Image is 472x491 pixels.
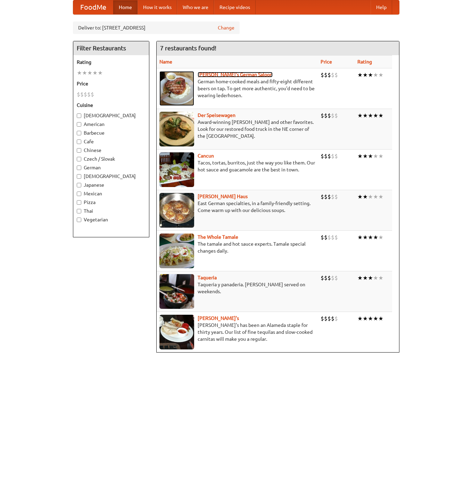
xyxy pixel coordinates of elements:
[331,234,334,241] li: $
[77,209,81,213] input: Thai
[159,322,315,342] p: [PERSON_NAME]'s has been an Alameda staple for thirty years. Our list of fine tequilas and slow-c...
[159,159,315,173] p: Tacos, tortas, burritos, just the way you like them. Our hot sauce and guacamole are the best in ...
[77,174,81,179] input: [DEMOGRAPHIC_DATA]
[198,234,238,240] a: The Whole Tamale
[198,315,239,321] a: [PERSON_NAME]'s
[198,72,273,77] a: [PERSON_NAME]'s German Saloon
[328,315,331,322] li: $
[159,200,315,214] p: East German specialties, in a family-friendly setting. Come warm up with our delicious soups.
[378,315,383,322] li: ★
[357,71,363,79] li: ★
[324,112,328,119] li: $
[77,147,146,154] label: Chinese
[368,234,373,241] li: ★
[77,80,146,87] h5: Price
[77,173,146,180] label: [DEMOGRAPHIC_DATA]
[363,315,368,322] li: ★
[77,139,81,144] input: Cafe
[159,193,194,228] img: kohlhaus.jpg
[368,112,373,119] li: ★
[77,138,146,145] label: Cafe
[77,200,81,205] input: Pizza
[324,315,328,322] li: $
[368,274,373,282] li: ★
[363,71,368,79] li: ★
[73,0,113,14] a: FoodMe
[373,274,378,282] li: ★
[357,59,372,65] a: Rating
[198,275,217,280] a: Taqueria
[77,102,146,109] h5: Cuisine
[328,193,331,201] li: $
[159,119,315,139] p: Award-winning [PERSON_NAME] and other favorites. Look for our restored food truck in the NE corne...
[334,274,338,282] li: $
[331,152,334,160] li: $
[373,112,378,119] li: ★
[177,0,214,14] a: Who we are
[321,71,324,79] li: $
[159,281,315,295] p: Taqueria y panaderia. [PERSON_NAME] served on weekends.
[82,69,87,77] li: ★
[378,234,383,241] li: ★
[331,274,334,282] li: $
[321,234,324,241] li: $
[373,234,378,241] li: ★
[77,59,146,66] h5: Rating
[334,315,338,322] li: $
[321,152,324,160] li: $
[159,234,194,268] img: wholetamale.jpg
[159,315,194,349] img: pedros.jpg
[77,131,81,135] input: Barbecue
[328,112,331,119] li: $
[77,199,146,206] label: Pizza
[138,0,177,14] a: How it works
[159,59,172,65] a: Name
[373,71,378,79] li: ★
[77,91,80,98] li: $
[324,274,328,282] li: $
[328,274,331,282] li: $
[331,315,334,322] li: $
[321,193,324,201] li: $
[357,234,363,241] li: ★
[87,91,91,98] li: $
[159,240,315,254] p: The tamale and hot sauce experts. Tamale special changes daily.
[378,274,383,282] li: ★
[331,71,334,79] li: $
[321,315,324,322] li: $
[368,152,373,160] li: ★
[328,152,331,160] li: $
[321,274,324,282] li: $
[159,71,194,106] img: esthers.jpg
[368,315,373,322] li: ★
[80,91,84,98] li: $
[77,157,81,161] input: Czech / Slovak
[331,193,334,201] li: $
[73,41,149,55] h4: Filter Restaurants
[159,274,194,309] img: taqueria.jpg
[77,216,146,223] label: Vegetarian
[357,112,363,119] li: ★
[84,91,87,98] li: $
[357,152,363,160] li: ★
[77,164,146,171] label: German
[328,71,331,79] li: $
[159,152,194,187] img: cancun.jpg
[198,153,214,159] b: Cancun
[357,193,363,201] li: ★
[91,91,94,98] li: $
[77,208,146,214] label: Thai
[73,22,240,34] div: Deliver to: [STREET_ADDRESS]
[334,71,338,79] li: $
[77,121,146,128] label: American
[357,315,363,322] li: ★
[77,113,81,118] input: [DEMOGRAPHIC_DATA]
[198,112,235,118] b: Der Speisewagen
[378,71,383,79] li: ★
[378,112,383,119] li: ★
[113,0,138,14] a: Home
[363,112,368,119] li: ★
